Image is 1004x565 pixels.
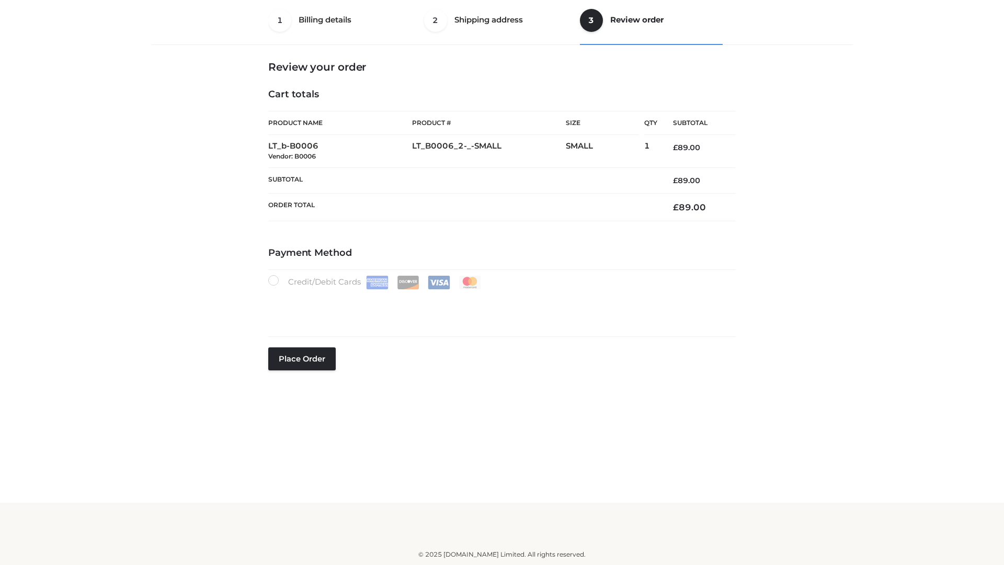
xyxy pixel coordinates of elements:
th: Order Total [268,194,657,221]
h3: Review your order [268,61,736,73]
h4: Cart totals [268,89,736,100]
th: Subtotal [268,167,657,193]
img: Mastercard [459,276,481,289]
th: Subtotal [657,111,736,135]
bdi: 89.00 [673,202,706,212]
th: Product # [412,111,566,135]
img: Amex [366,276,389,289]
bdi: 89.00 [673,176,700,185]
iframe: Secure payment input frame [266,287,734,325]
label: Credit/Debit Cards [268,275,482,289]
small: Vendor: B0006 [268,152,316,160]
span: £ [673,202,679,212]
th: Product Name [268,111,412,135]
bdi: 89.00 [673,143,700,152]
td: LT_b-B0006 [268,135,412,168]
th: Qty [644,111,657,135]
img: Visa [428,276,450,289]
td: SMALL [566,135,644,168]
th: Size [566,111,639,135]
img: Discover [397,276,419,289]
button: Place order [268,347,336,370]
div: © 2025 [DOMAIN_NAME] Limited. All rights reserved. [155,549,849,560]
td: 1 [644,135,657,168]
span: £ [673,176,678,185]
td: LT_B0006_2-_-SMALL [412,135,566,168]
span: £ [673,143,678,152]
h4: Payment Method [268,247,736,259]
